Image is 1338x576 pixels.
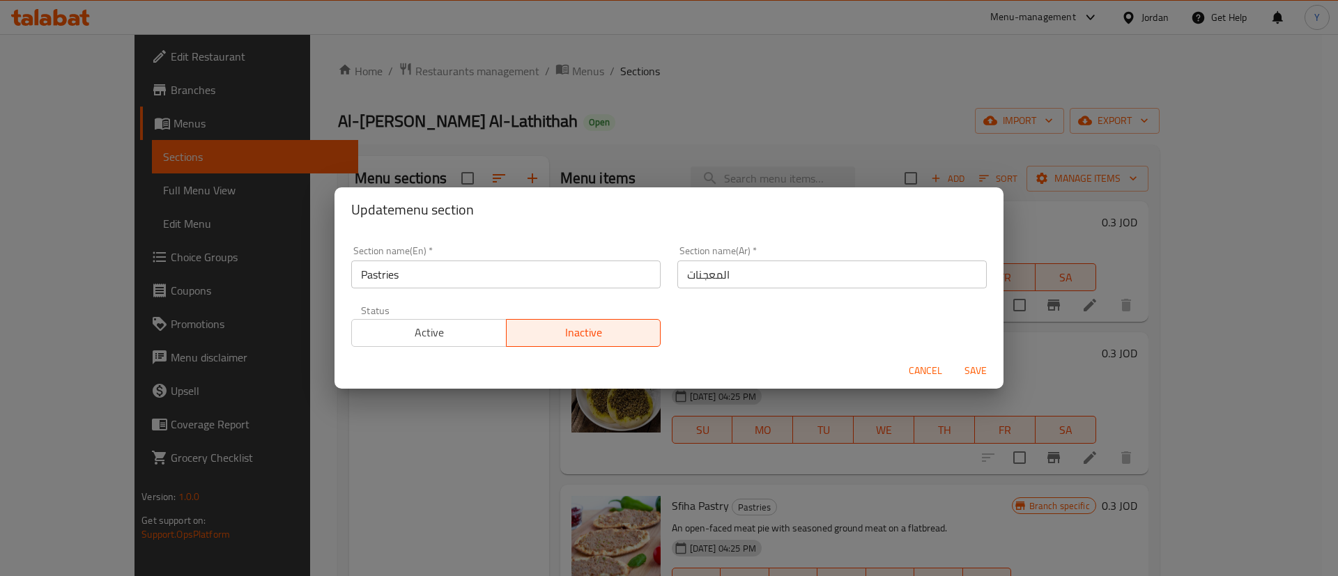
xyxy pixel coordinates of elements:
[506,319,661,347] button: Inactive
[959,362,992,380] span: Save
[351,199,987,221] h2: Update menu section
[909,362,942,380] span: Cancel
[357,322,501,343] span: Active
[953,358,998,384] button: Save
[677,260,987,288] input: Please enter section name(ar)
[903,358,948,384] button: Cancel
[351,260,661,288] input: Please enter section name(en)
[351,319,507,347] button: Active
[512,322,656,343] span: Inactive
